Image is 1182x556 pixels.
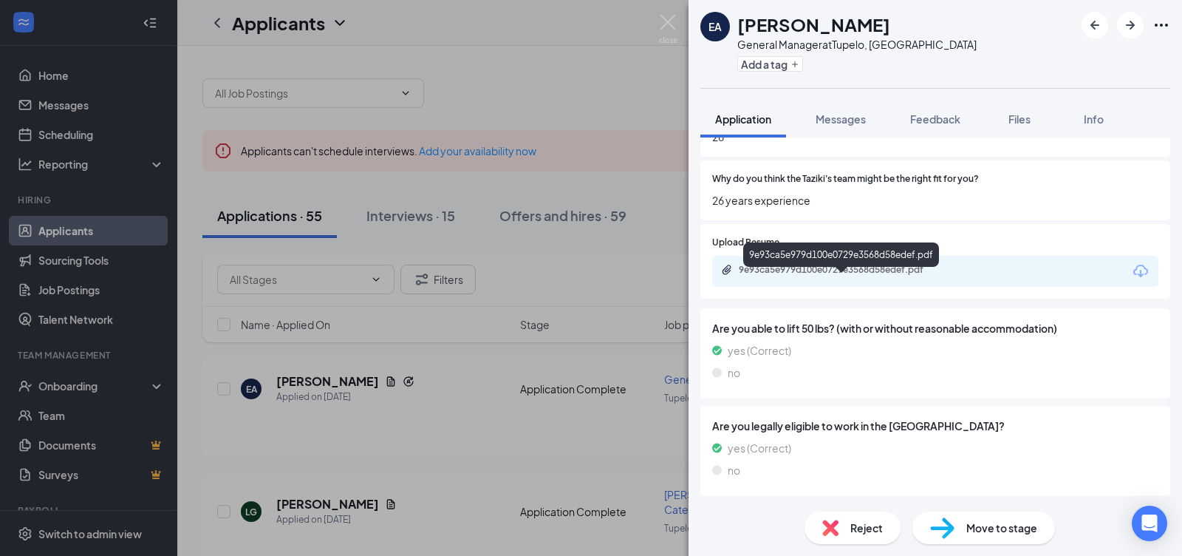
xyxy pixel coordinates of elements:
[737,56,803,72] button: PlusAdd a tag
[850,520,883,536] span: Reject
[1152,16,1170,34] svg: Ellipses
[966,520,1037,536] span: Move to stage
[1008,112,1031,126] span: Files
[1132,262,1149,280] svg: Download
[1117,12,1144,38] button: ArrowRight
[712,129,1158,145] span: 26
[910,112,960,126] span: Feedback
[739,264,946,276] div: 9e93ca5e979d100e0729e3568d58edef.pdf
[790,60,799,69] svg: Plus
[737,12,890,37] h1: [PERSON_NAME]
[712,236,779,250] span: Upload Resume
[816,112,866,126] span: Messages
[728,342,791,359] span: yes (Correct)
[1132,506,1167,541] div: Open Intercom Messenger
[721,264,960,278] a: Paperclip9e93ca5e979d100e0729e3568d58edef.pdf
[743,243,939,267] div: 9e93ca5e979d100e0729e3568d58edef.pdf
[712,172,979,186] span: Why do you think the Taziki's team might be the right fit for you?
[721,264,733,276] svg: Paperclip
[1121,16,1139,34] svg: ArrowRight
[708,19,722,34] div: EA
[728,440,791,456] span: yes (Correct)
[712,418,1158,434] span: Are you legally eligible to work in the [GEOGRAPHIC_DATA]?
[737,37,977,52] div: General Manager at Tupelo, [GEOGRAPHIC_DATA]
[728,365,740,381] span: no
[712,192,1158,208] span: 26 years experience
[1086,16,1104,34] svg: ArrowLeftNew
[712,320,1158,336] span: Are you able to lift 50 lbs? (with or without reasonable accommodation)
[715,112,771,126] span: Application
[1082,12,1108,38] button: ArrowLeftNew
[1084,112,1104,126] span: Info
[728,462,740,478] span: no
